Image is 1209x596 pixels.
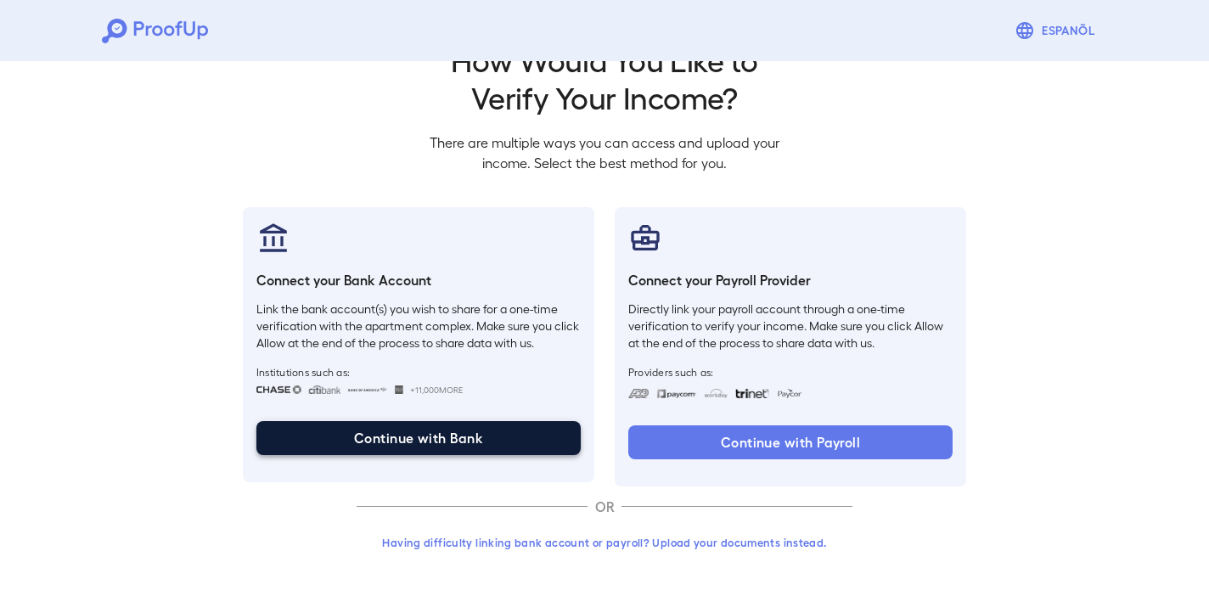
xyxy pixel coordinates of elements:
p: There are multiple ways you can access and upload your income. Select the best method for you. [416,132,793,173]
p: Directly link your payroll account through a one-time verification to verify your income. Make su... [628,301,953,351]
img: paycon.svg [776,389,802,398]
img: adp.svg [628,389,649,398]
span: +11,000 More [410,383,463,396]
button: Continue with Payroll [628,425,953,459]
h2: How Would You Like to Verify Your Income? [416,41,793,115]
img: workday.svg [704,389,728,398]
span: Institutions such as: [256,365,581,379]
img: citibank.svg [308,385,340,394]
img: payrollProvider.svg [628,221,662,255]
img: paycom.svg [656,389,697,398]
img: bankOfAmerica.svg [347,385,388,394]
h6: Connect your Payroll Provider [628,270,953,290]
h6: Connect your Bank Account [256,270,581,290]
img: trinet.svg [735,389,769,398]
button: Having difficulty linking bank account or payroll? Upload your documents instead. [357,527,852,558]
p: OR [588,497,621,517]
span: Providers such as: [628,365,953,379]
img: bankAccount.svg [256,221,290,255]
button: Espanõl [1008,14,1107,48]
p: Link the bank account(s) you wish to share for a one-time verification with the apartment complex... [256,301,581,351]
img: wellsfargo.svg [395,385,404,394]
button: Continue with Bank [256,421,581,455]
img: chase.svg [256,385,301,394]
